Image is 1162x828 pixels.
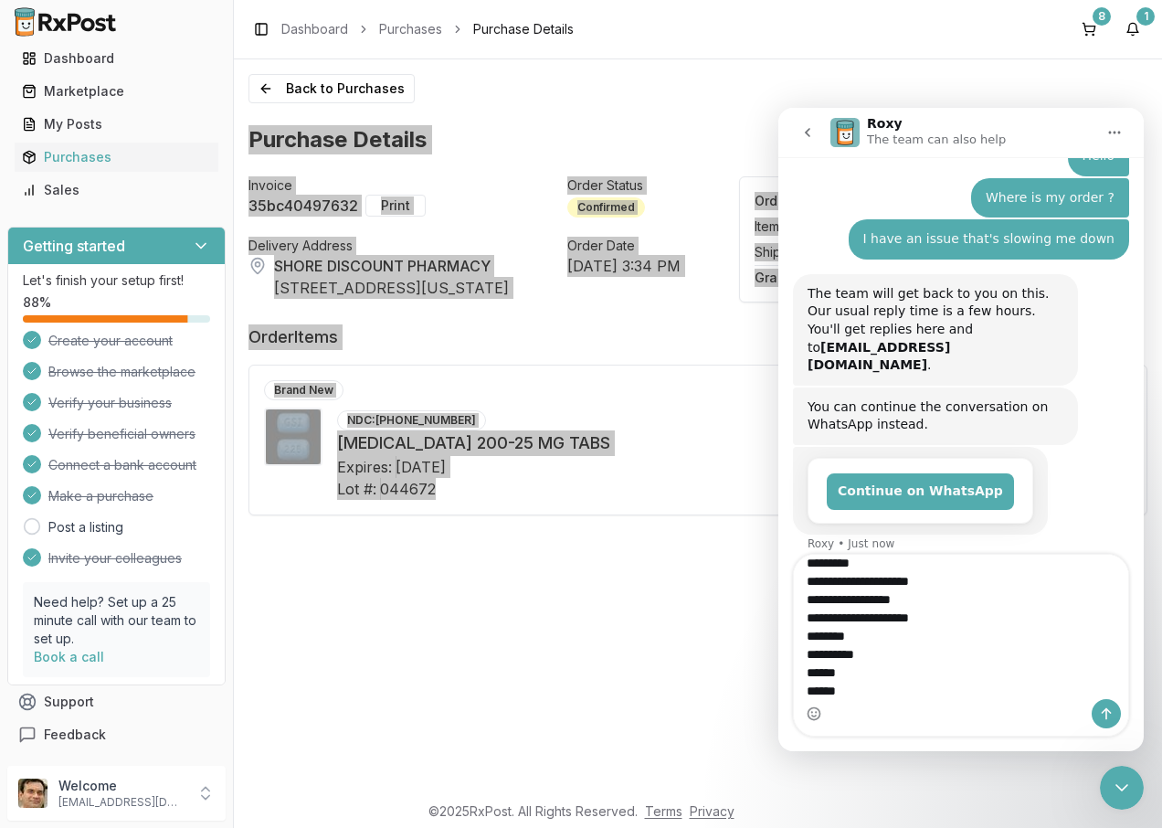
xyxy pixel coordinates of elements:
div: Purchases [22,148,211,166]
h3: Getting started [23,235,125,257]
a: Purchases [379,20,442,38]
div: Order Date [567,237,681,255]
div: [MEDICAL_DATA] 200-25 MG TABS [337,430,1049,456]
img: User avatar [18,779,48,808]
span: Verify beneficial owners [48,425,195,443]
span: Grand Total [755,265,830,285]
img: RxPost Logo [7,7,124,37]
span: Purchase Details [473,20,574,38]
div: NDC: [PHONE_NUMBER] [337,410,486,430]
div: Delivery Address [248,237,509,255]
a: Sales [15,174,218,207]
div: [STREET_ADDRESS][US_STATE] [274,277,509,299]
span: Verify your business [48,394,172,412]
button: My Posts [7,110,226,139]
button: Feedback [7,718,226,751]
p: Welcome [58,777,185,795]
div: 044672 [380,478,436,500]
div: Sales [22,181,211,199]
div: Confirmed [567,197,645,218]
a: Terms [645,803,682,819]
div: Expires: [337,456,392,478]
a: Marketplace [15,75,218,108]
a: Dashboard [281,20,348,38]
img: Descovy 200-25 MG TABS [266,409,321,464]
a: Privacy [690,803,734,819]
div: My Posts [22,115,211,133]
button: Sales [7,175,226,205]
span: Connect a bank account [48,456,196,474]
div: Shipping Cost [755,243,852,261]
div: Lot #: [337,478,376,500]
p: Let's finish your setup first! [23,271,210,290]
div: SHORE DISCOUNT PHARMACY [274,255,509,277]
button: Purchases [7,143,226,172]
iframe: Intercom live chat [778,108,1144,751]
div: Dashboard [22,49,211,68]
div: Marketplace [22,82,211,101]
p: Need help? Set up a 25 minute call with our team to set up. [34,593,199,648]
span: 88 % [23,293,51,312]
span: Create your account [48,332,173,350]
nav: breadcrumb [281,20,574,38]
button: 8 [1074,15,1104,44]
div: Invoice [248,176,509,195]
a: Purchases [15,141,218,174]
div: [DATE] [396,456,446,478]
div: [DATE] 3:34 PM [567,255,681,277]
p: [EMAIL_ADDRESS][DOMAIN_NAME] [58,795,185,810]
span: Invite your colleagues [48,549,182,568]
div: Brand New [264,380,343,400]
div: Order Summary [755,192,852,210]
a: Book a call [34,649,104,664]
button: 1 [1118,15,1147,44]
iframe: Intercom live chat [1100,766,1144,810]
a: My Posts [15,108,218,141]
div: Order Status [567,176,681,195]
div: 1 [1136,7,1155,26]
button: Back to Purchases [248,74,415,103]
button: Dashboard [7,44,226,73]
span: Feedback [44,726,106,744]
span: Make a purchase [48,487,153,505]
button: Support [7,685,226,718]
h1: Purchase Details [248,125,1147,154]
div: Item Total [755,218,852,236]
button: Marketplace [7,77,226,106]
a: Post a listing [48,518,123,536]
span: 35bc40497632 [248,195,358,217]
div: 8 [1093,7,1111,26]
span: Browse the marketplace [48,363,195,381]
button: Print [365,195,426,217]
a: Dashboard [15,42,218,75]
div: Order Items [248,324,338,350]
